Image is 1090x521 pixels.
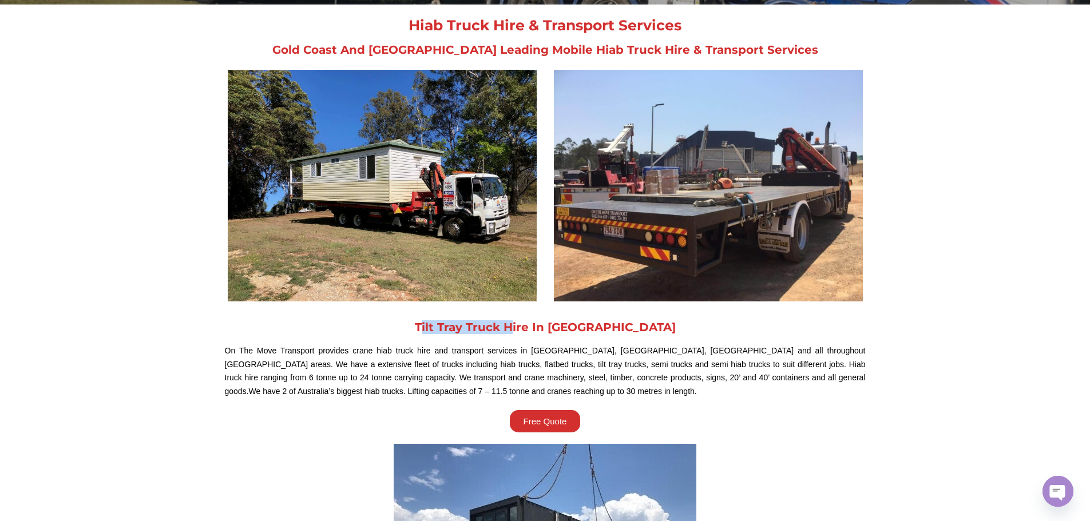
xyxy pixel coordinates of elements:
[510,410,581,432] a: Free Quote
[225,321,866,333] h2: Tilt Tray Truck Hire In [GEOGRAPHIC_DATA]
[524,417,567,425] span: Free Quote
[225,344,866,399] p: On The Move Transport provides crane hiab truck hire and transport services in [GEOGRAPHIC_DATA],...
[554,70,863,301] img: Brisbane Crane Truck Hire | Hiab Truck Hire Brisbane
[219,44,871,55] h2: Gold Coast And [GEOGRAPHIC_DATA] Leading Mobile Hiab Truck Hire & Transport Services
[228,70,537,301] img: Hiab Truck Hire Brisbane | Flatbed with Crane Hire
[219,18,871,33] h2: Hiab Truck Hire & Transport Services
